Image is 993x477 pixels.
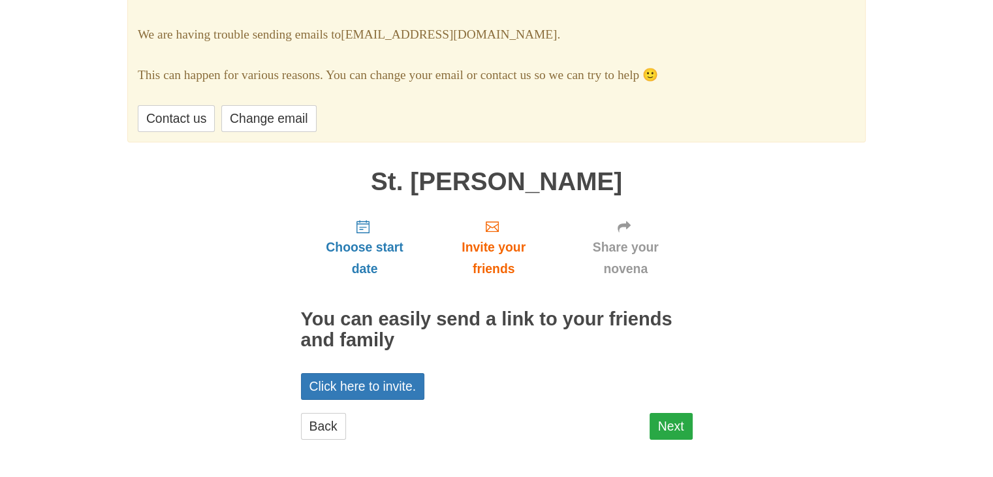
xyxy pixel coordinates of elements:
span: Invite your friends [441,237,545,280]
a: Change email [221,105,316,132]
a: Choose start date [301,208,429,286]
a: Next [650,413,693,440]
span: Share your novena [572,237,680,280]
h2: You can easily send a link to your friends and family [301,309,693,351]
h1: St. [PERSON_NAME] [301,168,693,196]
a: Click here to invite. [301,373,425,400]
p: We are having trouble sending emails to [EMAIL_ADDRESS][DOMAIN_NAME] . [138,24,855,46]
a: Share your novena [559,208,693,286]
a: Invite your friends [428,208,558,286]
span: Choose start date [314,237,416,280]
a: Contact us [138,105,215,132]
a: Back [301,413,346,440]
p: This can happen for various reasons. You can change your email or contact us so we can try to help 🙂 [138,65,855,86]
